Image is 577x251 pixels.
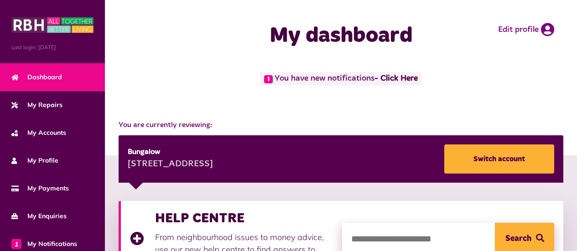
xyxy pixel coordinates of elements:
span: My Notifications [11,239,77,249]
span: My Repairs [11,100,62,110]
a: Edit profile [498,23,554,36]
span: Dashboard [11,72,62,82]
img: MyRBH [11,16,94,34]
div: [STREET_ADDRESS] [128,158,213,171]
a: - Click Here [374,75,418,83]
span: Last login: [DATE] [11,43,94,51]
span: My Profile [11,156,58,165]
span: You are currently reviewing: [119,120,563,131]
a: Switch account [444,144,554,174]
span: My Enquiries [11,211,67,221]
span: You have new notifications [260,72,422,85]
span: 1 [11,239,21,249]
span: My Payments [11,184,69,193]
h3: HELP CENTRE [155,210,333,226]
div: Bungalow [128,147,213,158]
span: My Accounts [11,128,66,138]
h1: My dashboard [232,23,450,49]
span: 1 [264,75,273,83]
